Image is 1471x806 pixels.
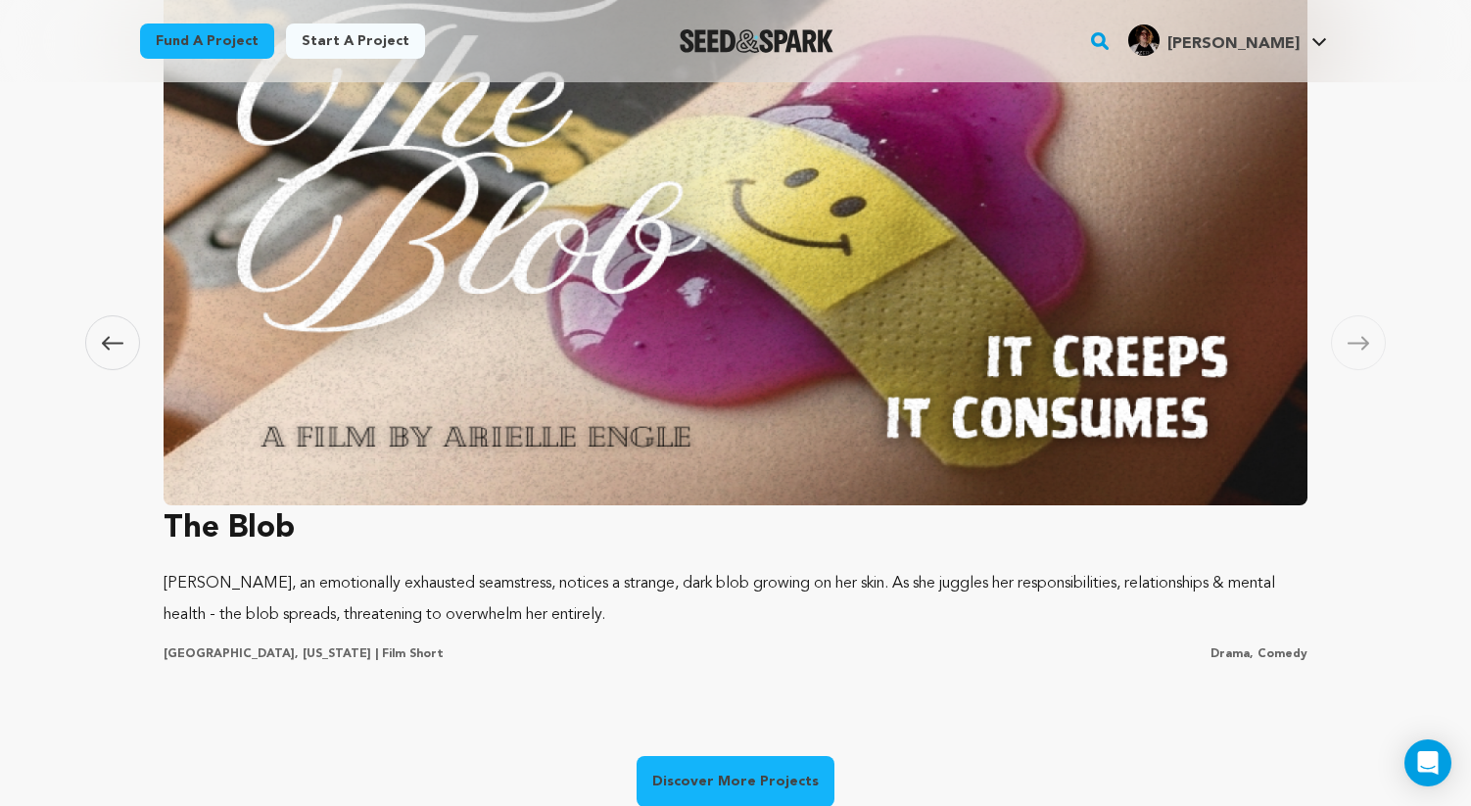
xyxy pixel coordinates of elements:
p: [PERSON_NAME], an emotionally exhausted seamstress, notices a strange, dark blob growing on her s... [164,568,1307,631]
img: Seed&Spark Logo Dark Mode [680,29,833,53]
span: [PERSON_NAME] [1167,36,1300,52]
div: Open Intercom Messenger [1404,739,1451,786]
span: Film Short [382,648,444,660]
a: Caitlin S.'s Profile [1124,21,1331,56]
h3: The Blob [164,505,1307,552]
p: Drama, Comedy [1210,646,1307,662]
div: Caitlin S.'s Profile [1128,24,1300,56]
a: Seed&Spark Homepage [680,29,833,53]
span: Caitlin S.'s Profile [1124,21,1331,62]
a: Fund a project [140,24,274,59]
span: [GEOGRAPHIC_DATA], [US_STATE] | [164,648,378,660]
a: Start a project [286,24,425,59]
img: a7229e624eab2fc1.png [1128,24,1160,56]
